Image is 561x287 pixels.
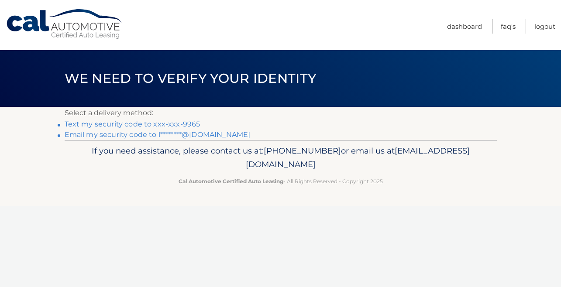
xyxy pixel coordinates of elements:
p: - All Rights Reserved - Copyright 2025 [70,177,491,186]
a: Dashboard [447,19,482,34]
a: Text my security code to xxx-xxx-9965 [65,120,200,128]
a: Logout [534,19,555,34]
span: [PHONE_NUMBER] [264,146,341,156]
a: Email my security code to l********@[DOMAIN_NAME] [65,130,251,139]
span: We need to verify your identity [65,70,317,86]
a: Cal Automotive [6,9,124,40]
a: FAQ's [501,19,516,34]
strong: Cal Automotive Certified Auto Leasing [179,178,283,184]
p: Select a delivery method: [65,107,497,119]
p: If you need assistance, please contact us at: or email us at [70,144,491,172]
